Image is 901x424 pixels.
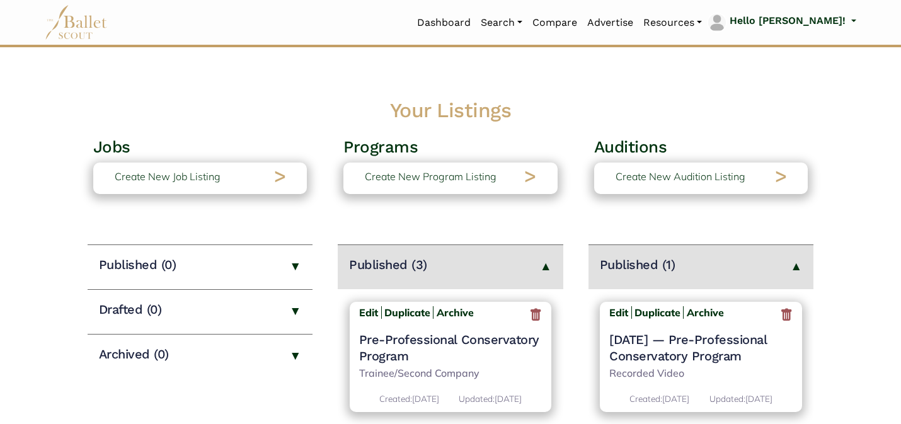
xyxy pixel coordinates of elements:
p: [DATE] [709,392,772,406]
a: Edit [609,306,632,319]
h3: Programs [343,137,558,158]
b: Archive [687,306,724,319]
h2: > [274,163,286,190]
a: Compare [527,9,582,36]
h2: > [524,163,536,190]
span: Updated: [709,393,745,404]
span: — Pre-Professional Conservatory Program [609,332,766,364]
p: [DATE] [459,392,522,406]
a: Archive [433,306,474,319]
a: Advertise [582,9,638,36]
a: Pre-Professional Conservatory Program [359,331,542,364]
a: Create New Job Listing> [93,163,307,194]
p: Hello [PERSON_NAME]! [730,13,846,29]
a: Search [476,9,527,36]
a: Edit [359,306,382,319]
a: [DATE] — Pre-Professional Conservatory Program [609,331,793,364]
img: profile picture [708,14,726,32]
b: Edit [609,306,628,319]
p: [DATE] [629,392,689,406]
h3: Auditions [594,137,808,158]
a: Duplicate [384,306,430,319]
h4: Published (0) [99,256,176,273]
a: Duplicate [634,306,680,319]
h4: [DATE] [609,331,793,364]
a: Create New Program Listing> [343,163,558,194]
a: Dashboard [412,9,476,36]
h4: Published (1) [600,256,675,273]
h3: Jobs [93,137,307,158]
p: Create New Audition Listing [616,169,745,185]
span: Created: [629,393,662,404]
p: Recorded Video [609,365,793,382]
p: Trainee/Second Company [359,365,542,382]
a: Resources [638,9,707,36]
p: Create New Job Listing [115,169,221,185]
a: profile picture Hello [PERSON_NAME]! [707,13,856,33]
p: [DATE] [379,392,439,406]
a: Create New Audition Listing> [594,163,808,194]
h4: Drafted (0) [99,301,162,318]
span: Created: [379,393,412,404]
h4: Archived (0) [99,346,169,362]
a: Archive [683,306,724,319]
h2: > [775,163,787,190]
h4: Published (3) [349,256,427,273]
span: Updated: [459,393,495,404]
b: Archive [437,306,474,319]
b: Edit [359,306,378,319]
p: Create New Program Listing [365,169,496,185]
